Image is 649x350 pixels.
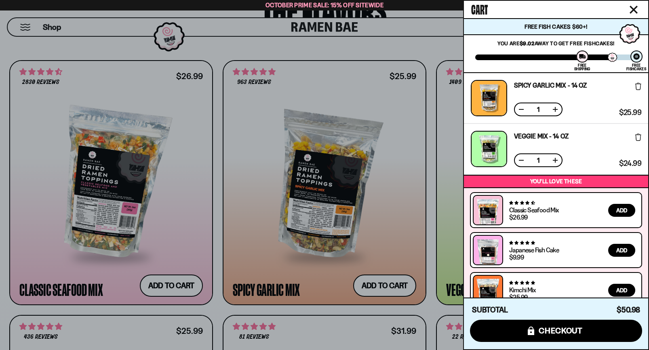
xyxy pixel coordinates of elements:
span: $25.99 [619,109,641,116]
h4: Subtotal [472,306,508,314]
div: Free Fishcakes [626,63,646,71]
a: Japanese Fish Cake [509,246,559,254]
span: Add [616,287,627,293]
span: 4.68 stars [509,200,535,205]
span: 4.76 stars [509,280,535,285]
p: You are away to get Free Fishcakes! [475,40,637,46]
button: Add [608,284,635,297]
button: Add [608,244,635,257]
a: Spicy Garlic Mix - 14 oz [514,82,587,88]
p: You’ll love these [466,178,646,185]
div: $26.99 [509,214,527,220]
span: 1 [532,106,545,113]
div: $9.99 [509,254,524,260]
span: October Prime Sale: 15% off Sitewide [265,1,383,9]
span: 4.77 stars [509,240,535,245]
a: Veggie Mix - 14 OZ [514,133,569,139]
div: Free Shipping [574,63,590,71]
span: $24.99 [619,160,641,167]
div: $25.99 [509,294,527,300]
strong: $9.02 [520,40,535,46]
span: Add [616,247,627,253]
span: checkout [539,326,583,335]
button: Close cart [628,4,640,16]
span: Add [616,207,627,213]
span: Free Fish Cakes $60+! [525,23,587,30]
span: Cart [471,0,488,17]
button: Add [608,204,635,217]
a: Kimchi Mix [509,286,535,294]
span: $50.98 [617,305,640,314]
span: 1 [532,157,545,163]
button: checkout [470,320,642,342]
a: Classic Seafood Mix [509,206,559,214]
